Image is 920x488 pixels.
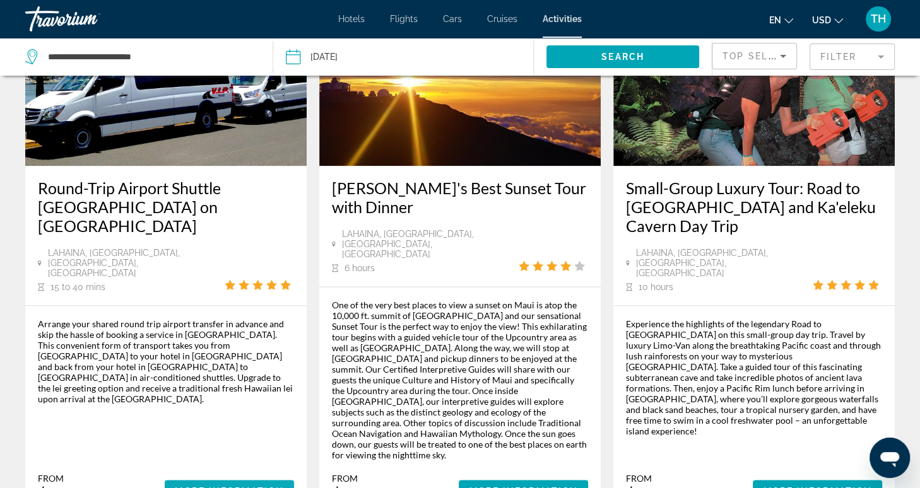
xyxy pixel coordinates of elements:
span: Lahaina, [GEOGRAPHIC_DATA], [GEOGRAPHIC_DATA], [GEOGRAPHIC_DATA] [48,248,225,278]
span: 10 hours [639,282,673,292]
span: en [769,15,781,25]
span: 15 to 40 mins [50,282,105,292]
a: Travorium [25,3,151,35]
button: Search [546,45,699,68]
span: Lahaina, [GEOGRAPHIC_DATA], [GEOGRAPHIC_DATA], [GEOGRAPHIC_DATA] [342,229,519,259]
span: USD [812,15,831,25]
button: User Menu [862,6,895,32]
span: 6 hours [345,263,375,273]
a: [PERSON_NAME]'s Best Sunset Tour with Dinner [332,178,588,216]
a: Flights [390,14,418,24]
div: Experience the highlights of the legendary Road to [GEOGRAPHIC_DATA] on this small-group day trip... [626,318,882,436]
button: Change currency [812,11,843,29]
span: Lahaina, [GEOGRAPHIC_DATA], [GEOGRAPHIC_DATA], [GEOGRAPHIC_DATA] [636,248,813,278]
span: Search [601,52,644,62]
a: Activities [543,14,582,24]
div: From [626,473,721,484]
iframe: Button to launch messaging window [870,438,910,478]
div: From [332,473,427,484]
a: Cruises [487,14,517,24]
a: Hotels [338,14,365,24]
div: One of the very best places to view a sunset on Maui is atop the 10,000 ft. summit of [GEOGRAPHIC... [332,299,588,460]
div: Arrange your shared round trip airport transfer in advance and skip the hassle of booking a servi... [38,318,294,404]
button: Change language [769,11,793,29]
span: TH [871,13,886,25]
button: Date: Sep 17, 2025 [286,38,533,76]
a: Cars [443,14,462,24]
mat-select: Sort by [722,49,786,64]
button: Filter [810,43,895,71]
div: From [38,473,124,484]
a: Round-Trip Airport Shuttle [GEOGRAPHIC_DATA] on [GEOGRAPHIC_DATA] [38,178,294,235]
span: Top Sellers [722,51,794,61]
a: Small-Group Luxury Tour: Road to [GEOGRAPHIC_DATA] and Ka'eleku Cavern Day Trip [626,178,882,235]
